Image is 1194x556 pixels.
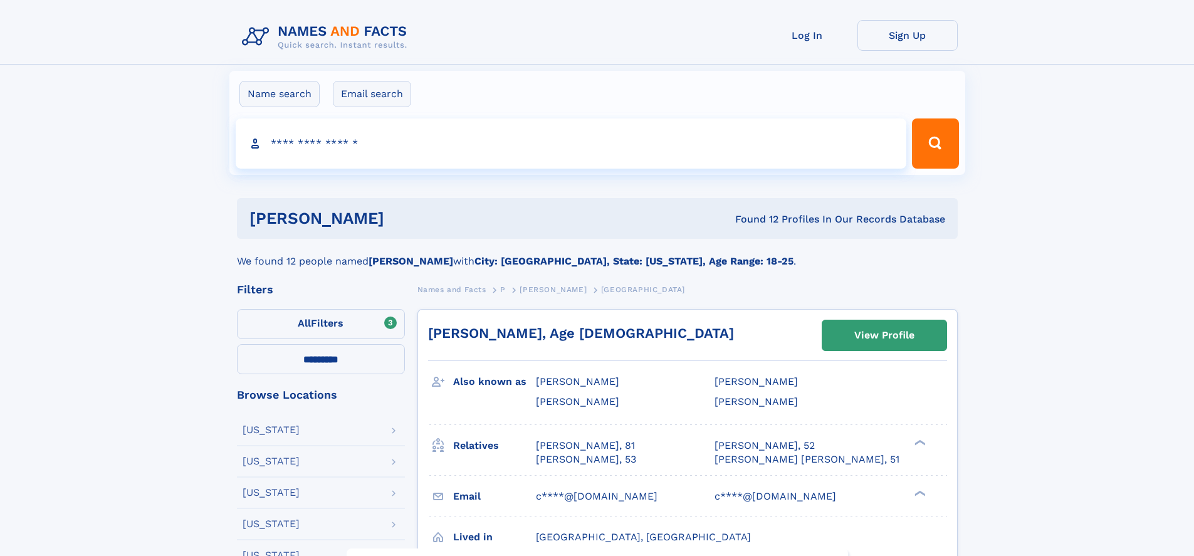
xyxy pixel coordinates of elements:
[369,255,453,267] b: [PERSON_NAME]
[237,284,405,295] div: Filters
[453,527,536,548] h3: Lived in
[243,519,300,529] div: [US_STATE]
[536,439,635,453] a: [PERSON_NAME], 81
[243,425,300,435] div: [US_STATE]
[757,20,857,51] a: Log In
[715,439,815,453] a: [PERSON_NAME], 52
[298,317,311,329] span: All
[854,321,914,350] div: View Profile
[912,118,958,169] button: Search Button
[857,20,958,51] a: Sign Up
[236,118,907,169] input: search input
[333,81,411,107] label: Email search
[715,396,798,407] span: [PERSON_NAME]
[243,456,300,466] div: [US_STATE]
[453,371,536,392] h3: Also known as
[249,211,560,226] h1: [PERSON_NAME]
[911,438,926,446] div: ❯
[536,531,751,543] span: [GEOGRAPHIC_DATA], [GEOGRAPHIC_DATA]
[715,453,899,466] a: [PERSON_NAME] [PERSON_NAME], 51
[536,453,636,466] a: [PERSON_NAME], 53
[536,396,619,407] span: [PERSON_NAME]
[474,255,793,267] b: City: [GEOGRAPHIC_DATA], State: [US_STATE], Age Range: 18-25
[243,488,300,498] div: [US_STATE]
[237,309,405,339] label: Filters
[560,212,945,226] div: Found 12 Profiles In Our Records Database
[453,486,536,507] h3: Email
[428,325,734,341] a: [PERSON_NAME], Age [DEMOGRAPHIC_DATA]
[822,320,946,350] a: View Profile
[520,285,587,294] span: [PERSON_NAME]
[237,20,417,54] img: Logo Names and Facts
[237,239,958,269] div: We found 12 people named with .
[500,285,506,294] span: P
[715,375,798,387] span: [PERSON_NAME]
[239,81,320,107] label: Name search
[601,285,685,294] span: [GEOGRAPHIC_DATA]
[911,489,926,497] div: ❯
[417,281,486,297] a: Names and Facts
[536,375,619,387] span: [PERSON_NAME]
[520,281,587,297] a: [PERSON_NAME]
[453,435,536,456] h3: Relatives
[500,281,506,297] a: P
[237,389,405,401] div: Browse Locations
